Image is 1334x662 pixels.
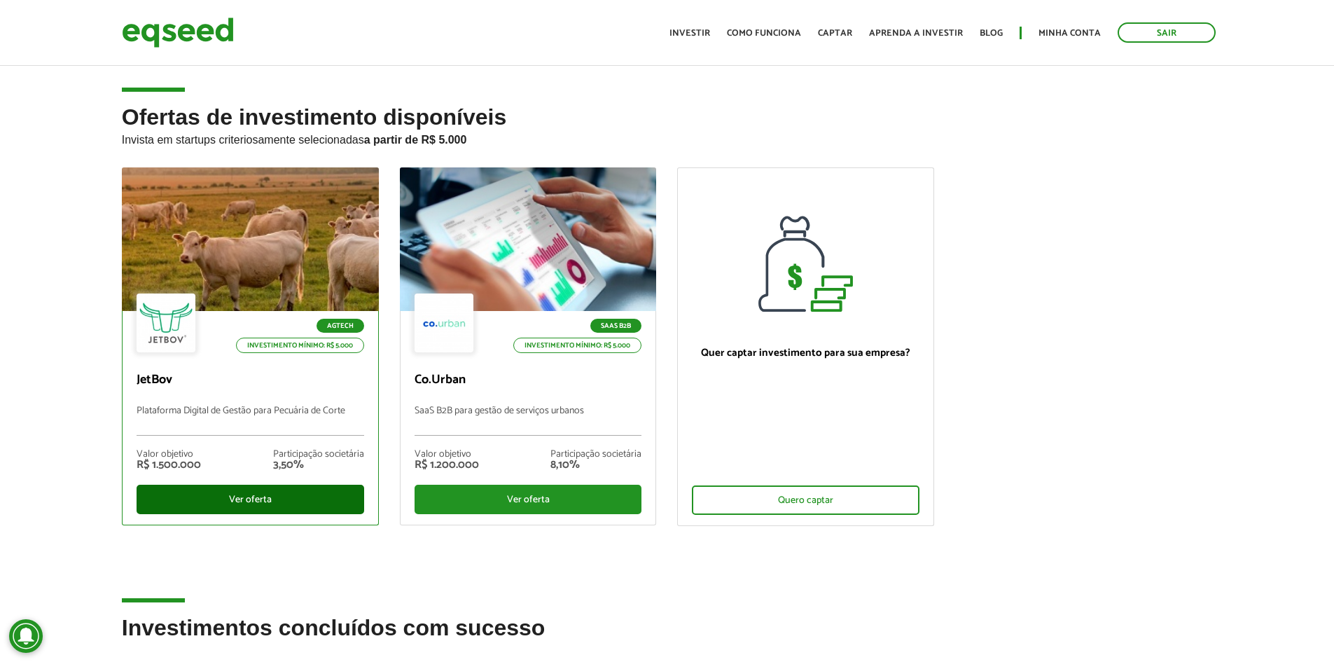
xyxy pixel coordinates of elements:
[137,460,201,471] div: R$ 1.500.000
[400,167,657,525] a: SaaS B2B Investimento mínimo: R$ 5.000 Co.Urban SaaS B2B para gestão de serviços urbanos Valor ob...
[415,373,642,388] p: Co.Urban
[1038,29,1101,38] a: Minha conta
[415,485,642,514] div: Ver oferta
[273,450,364,460] div: Participação societária
[236,338,364,353] p: Investimento mínimo: R$ 5.000
[122,616,1213,661] h2: Investimentos concluídos com sucesso
[692,485,919,515] div: Quero captar
[677,167,934,526] a: Quer captar investimento para sua empresa? Quero captar
[122,14,234,51] img: EqSeed
[364,134,467,146] strong: a partir de R$ 5.000
[550,460,641,471] div: 8,10%
[137,373,364,388] p: JetBov
[415,460,479,471] div: R$ 1.200.000
[869,29,963,38] a: Aprenda a investir
[1118,22,1216,43] a: Sair
[415,406,642,436] p: SaaS B2B para gestão de serviços urbanos
[980,29,1003,38] a: Blog
[137,406,364,436] p: Plataforma Digital de Gestão para Pecuária de Corte
[550,450,641,460] div: Participação societária
[122,105,1213,167] h2: Ofertas de investimento disponíveis
[317,319,364,333] p: Agtech
[818,29,852,38] a: Captar
[590,319,641,333] p: SaaS B2B
[137,450,201,460] div: Valor objetivo
[692,347,919,359] p: Quer captar investimento para sua empresa?
[727,29,801,38] a: Como funciona
[122,167,379,525] a: Agtech Investimento mínimo: R$ 5.000 JetBov Plataforma Digital de Gestão para Pecuária de Corte V...
[137,485,364,514] div: Ver oferta
[669,29,710,38] a: Investir
[513,338,641,353] p: Investimento mínimo: R$ 5.000
[273,460,364,471] div: 3,50%
[415,450,479,460] div: Valor objetivo
[122,130,1213,146] p: Invista em startups criteriosamente selecionadas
